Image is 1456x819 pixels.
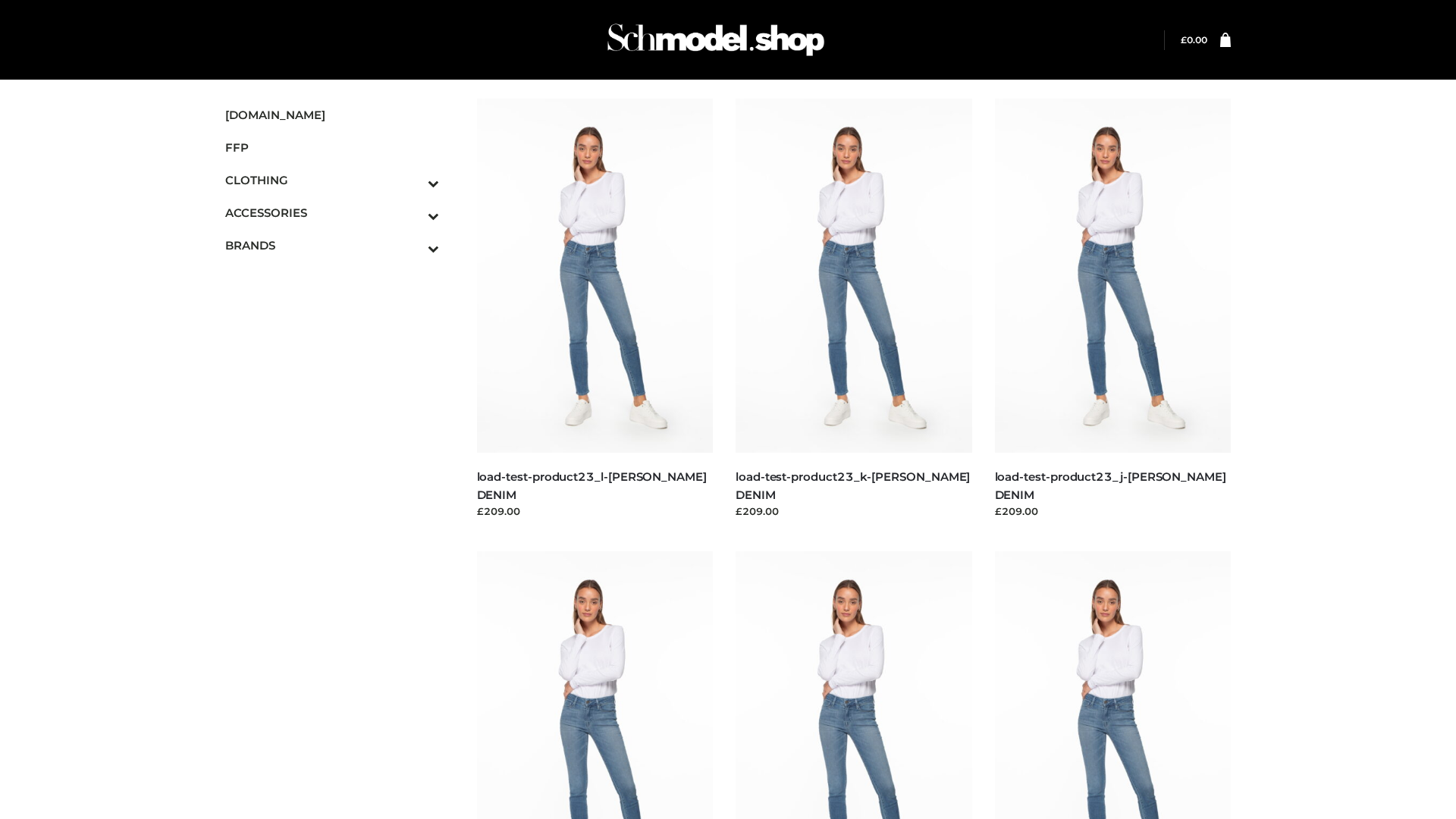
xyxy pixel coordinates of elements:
span: £ [1181,34,1187,45]
a: £0.00 [1181,34,1207,45]
a: [DOMAIN_NAME] [225,99,439,131]
bdi: 0.00 [1181,34,1207,45]
a: load-test-product23_k-[PERSON_NAME] DENIM [736,469,970,501]
a: BRANDSToggle Submenu [225,229,439,262]
a: load-test-product23_l-[PERSON_NAME] DENIM [477,469,707,501]
div: £209.00 [995,504,1232,519]
a: FFP [225,131,439,164]
a: CLOTHINGToggle Submenu [225,164,439,196]
span: FFP [225,139,439,156]
button: Toggle Submenu [386,164,439,196]
button: Toggle Submenu [386,196,439,229]
div: £209.00 [477,504,714,519]
span: [DOMAIN_NAME] [225,106,439,124]
div: £209.00 [736,504,972,519]
button: Toggle Submenu [386,229,439,262]
span: ACCESSORIES [225,204,439,221]
span: BRANDS [225,237,439,254]
span: CLOTHING [225,171,439,189]
a: ACCESSORIESToggle Submenu [225,196,439,229]
a: load-test-product23_j-[PERSON_NAME] DENIM [995,469,1226,501]
img: Schmodel Admin 964 [602,10,830,70]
